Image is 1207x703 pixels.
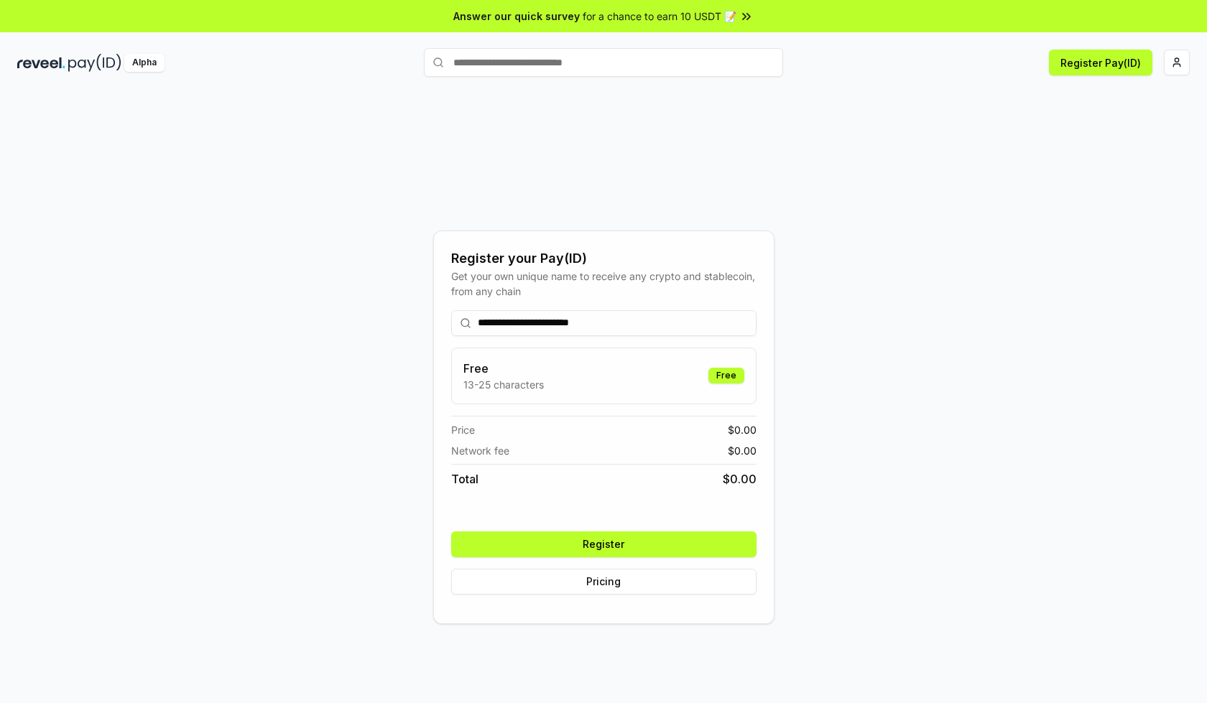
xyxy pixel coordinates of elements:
button: Register [451,531,757,557]
div: Get your own unique name to receive any crypto and stablecoin, from any chain [451,269,757,299]
img: reveel_dark [17,54,65,72]
span: for a chance to earn 10 USDT 📝 [583,9,736,24]
span: $ 0.00 [728,422,757,437]
span: $ 0.00 [723,470,757,488]
h3: Free [463,360,544,377]
div: Free [708,368,744,383]
button: Register Pay(ID) [1049,50,1152,75]
span: Network fee [451,443,509,458]
span: $ 0.00 [728,443,757,458]
div: Alpha [124,54,165,72]
span: Total [451,470,478,488]
p: 13-25 characters [463,377,544,392]
span: Price [451,422,475,437]
span: Answer our quick survey [453,9,580,24]
img: pay_id [68,54,121,72]
div: Register your Pay(ID) [451,248,757,269]
button: Pricing [451,569,757,595]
